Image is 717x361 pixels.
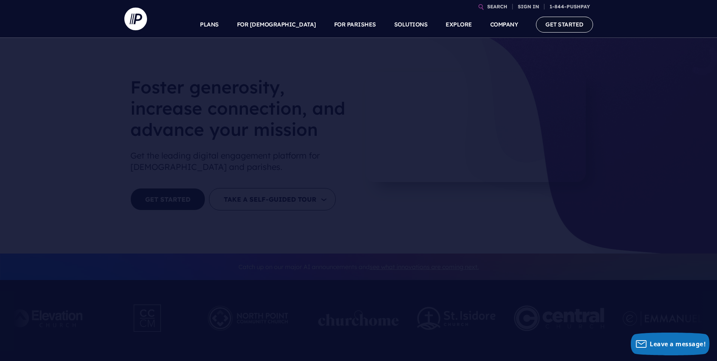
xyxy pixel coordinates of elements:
[200,11,219,38] a: PLANS
[394,11,428,38] a: SOLUTIONS
[631,333,709,355] button: Leave a message!
[490,11,518,38] a: COMPANY
[237,11,316,38] a: FOR [DEMOGRAPHIC_DATA]
[446,11,472,38] a: EXPLORE
[650,340,706,348] span: Leave a message!
[536,17,593,32] a: GET STARTED
[334,11,376,38] a: FOR PARISHES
